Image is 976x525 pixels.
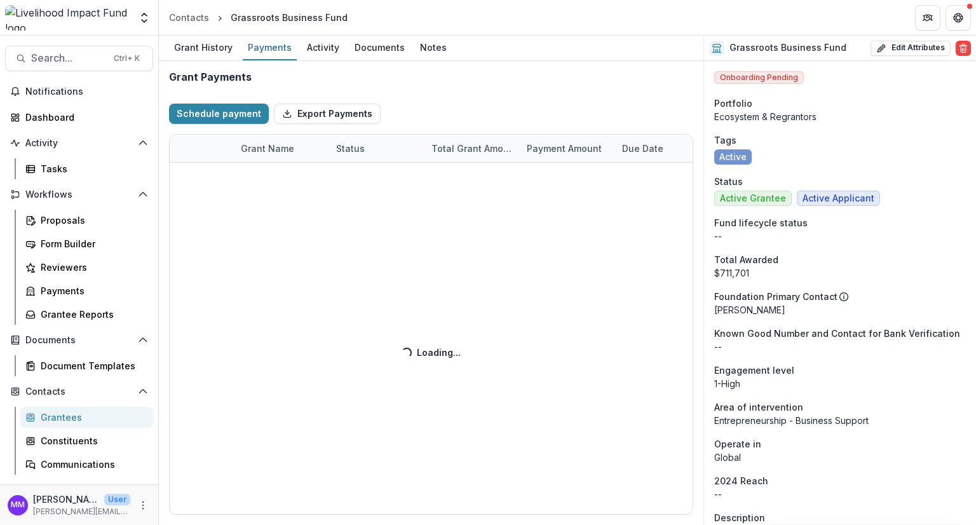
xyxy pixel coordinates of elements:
[20,430,153,451] a: Constituents
[714,340,966,353] p: --
[871,41,951,56] button: Edit Attributes
[714,377,966,390] p: 1-High
[302,36,344,60] a: Activity
[714,253,778,266] span: Total Awarded
[135,5,153,31] button: Open entity switcher
[714,437,761,451] span: Operate in
[41,261,143,274] div: Reviewers
[25,335,133,346] span: Documents
[164,8,214,27] a: Contacts
[714,364,794,377] span: Engagement level
[5,381,153,402] button: Open Contacts
[714,290,837,303] p: Foundation Primary Contact
[720,193,786,204] span: Active Grantee
[31,52,106,64] span: Search...
[714,229,966,243] p: --
[714,175,743,188] span: Status
[20,210,153,231] a: Proposals
[714,487,966,501] p: --
[41,308,143,321] div: Grantee Reports
[41,284,143,297] div: Payments
[41,458,143,471] div: Communications
[714,133,736,147] span: Tags
[104,494,130,505] p: User
[714,414,966,427] p: Entrepreneurship - Business Support
[33,493,99,506] p: [PERSON_NAME]
[415,36,452,60] a: Notes
[41,434,143,447] div: Constituents
[5,81,153,102] button: Notifications
[714,216,808,229] span: Fund lifecycle status
[349,36,410,60] a: Documents
[20,233,153,254] a: Form Builder
[5,330,153,350] button: Open Documents
[20,407,153,428] a: Grantees
[714,451,966,464] p: Global
[41,411,143,424] div: Grantees
[20,158,153,179] a: Tasks
[714,511,765,524] span: Description
[5,480,153,500] button: Open Data & Reporting
[803,193,874,204] span: Active Applicant
[714,266,966,280] div: $711,701
[135,498,151,513] button: More
[20,257,153,278] a: Reviewers
[714,303,966,317] p: [PERSON_NAME]
[349,38,410,57] div: Documents
[20,355,153,376] a: Document Templates
[41,237,143,250] div: Form Builder
[5,184,153,205] button: Open Workflows
[5,5,130,31] img: Livelihood Impact Fund logo
[25,111,143,124] div: Dashboard
[25,138,133,149] span: Activity
[41,162,143,175] div: Tasks
[415,38,452,57] div: Notes
[169,11,209,24] div: Contacts
[945,5,971,31] button: Get Help
[956,41,971,56] button: Delete
[20,454,153,475] a: Communications
[243,38,297,57] div: Payments
[25,386,133,397] span: Contacts
[714,327,960,340] span: Known Good Number and Contact for Bank Verification
[5,46,153,71] button: Search...
[25,86,148,97] span: Notifications
[20,304,153,325] a: Grantee Reports
[719,152,747,163] span: Active
[25,189,133,200] span: Workflows
[20,280,153,301] a: Payments
[41,359,143,372] div: Document Templates
[169,36,238,60] a: Grant History
[729,43,846,53] h2: Grassroots Business Fund
[243,36,297,60] a: Payments
[164,8,353,27] nav: breadcrumb
[5,133,153,153] button: Open Activity
[915,5,940,31] button: Partners
[5,107,153,128] a: Dashboard
[169,38,238,57] div: Grant History
[714,110,966,123] p: Ecosystem & Regrantors
[714,97,752,110] span: Portfolio
[111,51,142,65] div: Ctrl + K
[302,38,344,57] div: Activity
[714,71,804,84] span: Onboarding Pending
[714,474,768,487] span: 2024 Reach
[169,71,252,83] h2: Grant Payments
[33,506,130,517] p: [PERSON_NAME][EMAIL_ADDRESS][DOMAIN_NAME]
[11,501,25,509] div: Miriam Mwangi
[231,11,348,24] div: Grassroots Business Fund
[41,214,143,227] div: Proposals
[714,400,803,414] span: Area of intervention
